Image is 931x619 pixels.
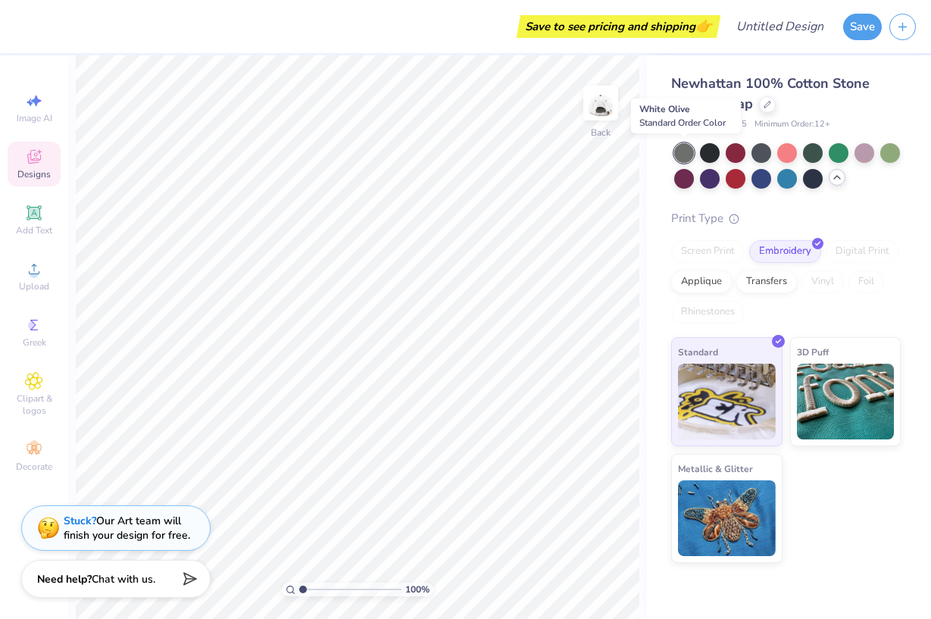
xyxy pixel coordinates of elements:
div: Print Type [671,210,901,227]
strong: Stuck? [64,514,96,528]
div: Save to see pricing and shipping [520,15,717,38]
div: Embroidery [749,240,821,263]
span: 100 % [405,583,430,596]
img: Back [586,88,616,118]
div: Rhinestones [671,301,745,324]
img: 3D Puff [797,364,895,439]
div: Transfers [736,270,797,293]
span: Minimum Order: 12 + [754,118,830,131]
input: Untitled Design [724,11,836,42]
strong: Need help? [37,572,92,586]
span: Image AI [17,112,52,124]
span: Chat with us. [92,572,155,586]
div: Vinyl [801,270,844,293]
span: 👉 [695,17,712,35]
div: Foil [848,270,884,293]
img: Standard [678,364,776,439]
span: Upload [19,280,49,292]
span: 3D Puff [797,344,829,360]
span: Greek [23,336,46,349]
div: Screen Print [671,240,745,263]
div: Digital Print [826,240,899,263]
span: Standard [678,344,718,360]
span: Standard Order Color [639,117,726,129]
span: Clipart & logos [8,392,61,417]
span: Metallic & Glitter [678,461,753,477]
span: Designs [17,168,51,180]
img: Metallic & Glitter [678,480,776,556]
button: Save [843,14,882,40]
span: Newhattan 100% Cotton Stone Washed Cap [671,74,870,113]
div: Our Art team will finish your design for free. [64,514,190,542]
div: Applique [671,270,732,293]
span: Add Text [16,224,52,236]
div: White Olive [631,98,741,133]
span: Decorate [16,461,52,473]
div: Back [591,126,611,139]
